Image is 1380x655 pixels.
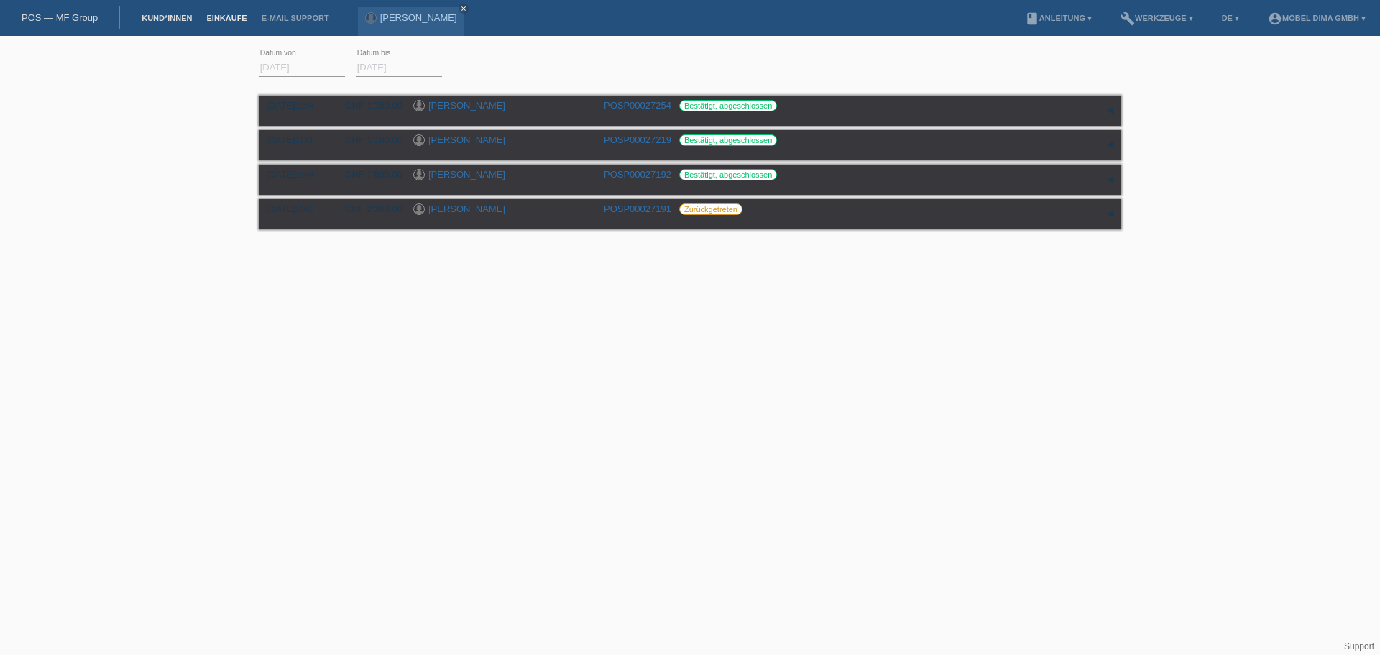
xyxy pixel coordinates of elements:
div: CHF 2'390.00 [334,203,402,214]
div: auf-/zuklappen [1100,169,1121,191]
a: POS — MF Group [22,12,98,23]
div: [DATE] [266,169,323,180]
div: auf-/zuklappen [1100,203,1121,225]
a: close [459,4,469,14]
a: [PERSON_NAME] [428,100,505,111]
a: POSP00027191 [604,203,671,214]
label: Bestätigt, abgeschlossen [679,100,777,111]
i: account_circle [1268,12,1282,26]
div: auf-/zuklappen [1100,100,1121,122]
i: book [1025,12,1039,26]
a: account_circleMöbel DIMA GmbH ▾ [1261,14,1373,22]
div: auf-/zuklappen [1100,134,1121,156]
a: POSP00027219 [604,134,671,145]
span: 11:41 [295,137,313,145]
span: 10:54 [295,102,313,110]
i: close [460,5,467,12]
a: E-Mail Support [254,14,336,22]
label: Bestätigt, abgeschlossen [679,169,777,180]
span: 16:40 [295,206,313,214]
a: [PERSON_NAME] [428,134,505,145]
a: POSP00027254 [604,100,671,111]
label: Zurückgetreten [679,203,742,215]
div: [DATE] [266,134,323,145]
label: Bestätigt, abgeschlossen [679,134,777,146]
a: DE ▾ [1215,14,1246,22]
a: POSP00027192 [604,169,671,180]
a: Support [1344,641,1374,651]
a: [PERSON_NAME] [380,12,457,23]
div: CHF 1'180.00 [334,134,402,145]
div: CHF 1'690.00 [334,169,402,180]
div: [DATE] [266,203,323,214]
div: [DATE] [266,100,323,111]
i: build [1121,12,1135,26]
a: [PERSON_NAME] [428,169,505,180]
span: 16:44 [295,171,313,179]
a: buildWerkzeuge ▾ [1113,14,1200,22]
div: CHF 1'150.00 [334,100,402,111]
a: Einkäufe [199,14,254,22]
a: bookAnleitung ▾ [1018,14,1099,22]
a: Kund*innen [134,14,199,22]
a: [PERSON_NAME] [428,203,505,214]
